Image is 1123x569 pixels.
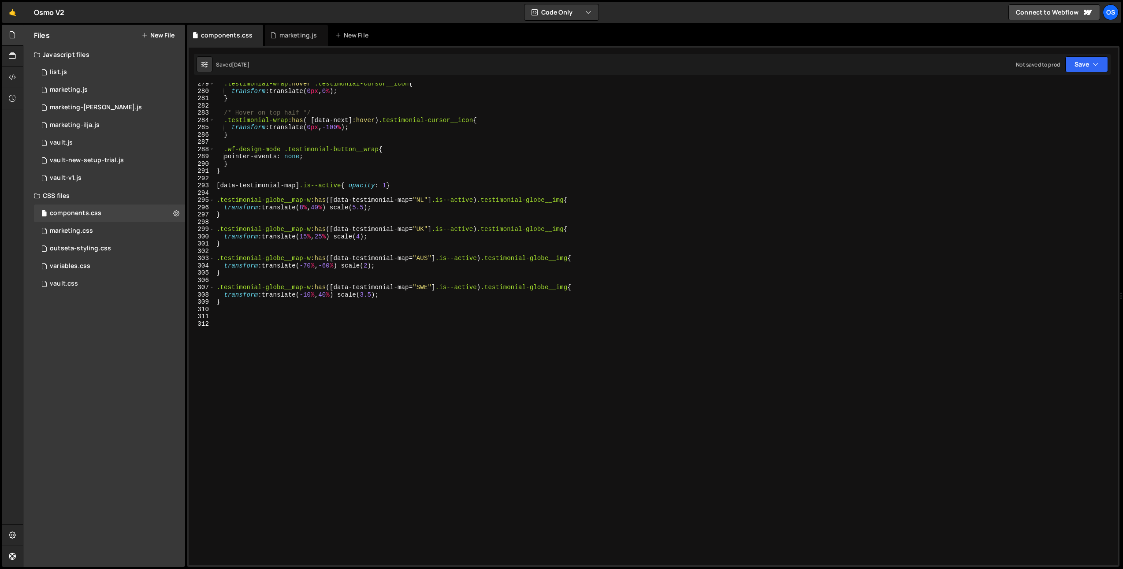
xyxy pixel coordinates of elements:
[50,86,88,94] div: marketing.js
[189,117,215,124] div: 284
[189,219,215,226] div: 298
[189,211,215,219] div: 297
[189,204,215,212] div: 296
[189,291,215,299] div: 308
[279,31,317,40] div: marketing.js
[1008,4,1100,20] a: Connect to Webflow
[201,31,253,40] div: components.css
[34,116,185,134] div: 16596/45423.js
[50,227,93,235] div: marketing.css
[50,139,73,147] div: vault.js
[189,124,215,131] div: 285
[34,63,185,81] div: 16596/45151.js
[189,233,215,241] div: 300
[189,197,215,204] div: 295
[189,160,215,168] div: 290
[50,156,124,164] div: vault-new-setup-trial.js
[189,262,215,270] div: 304
[34,240,185,257] div: 16596/45156.css
[1016,61,1060,68] div: Not saved to prod
[189,153,215,160] div: 289
[189,226,215,233] div: 299
[50,121,100,129] div: marketing-ilja.js
[50,245,111,253] div: outseta-styling.css
[1103,4,1119,20] a: Os
[34,99,185,116] div: 16596/45424.js
[189,277,215,284] div: 306
[50,280,78,288] div: vault.css
[50,262,90,270] div: variables.css
[23,187,185,205] div: CSS files
[189,95,215,102] div: 281
[189,240,215,248] div: 301
[141,32,175,39] button: New File
[34,152,185,169] div: 16596/45152.js
[34,222,185,240] div: 16596/45446.css
[335,31,372,40] div: New File
[189,320,215,328] div: 312
[34,257,185,275] div: 16596/45154.css
[216,61,249,68] div: Saved
[23,46,185,63] div: Javascript files
[189,298,215,306] div: 309
[34,81,185,99] div: 16596/45422.js
[34,169,185,187] div: 16596/45132.js
[50,104,142,112] div: marketing-[PERSON_NAME].js
[34,205,185,222] div: 16596/45511.css
[189,109,215,117] div: 283
[1065,56,1108,72] button: Save
[189,146,215,153] div: 288
[50,68,67,76] div: list.js
[189,284,215,291] div: 307
[189,248,215,255] div: 302
[189,313,215,320] div: 311
[2,2,23,23] a: 🤙
[189,138,215,146] div: 287
[189,306,215,313] div: 310
[50,174,82,182] div: vault-v1.js
[189,167,215,175] div: 291
[524,4,599,20] button: Code Only
[189,80,215,88] div: 279
[189,182,215,190] div: 293
[232,61,249,68] div: [DATE]
[189,88,215,95] div: 280
[189,269,215,277] div: 305
[189,102,215,110] div: 282
[34,30,50,40] h2: Files
[189,175,215,182] div: 292
[34,7,64,18] div: Osmo V2
[189,131,215,139] div: 286
[50,209,101,217] div: components.css
[34,275,185,293] div: 16596/45153.css
[189,190,215,197] div: 294
[34,134,185,152] div: 16596/45133.js
[189,255,215,262] div: 303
